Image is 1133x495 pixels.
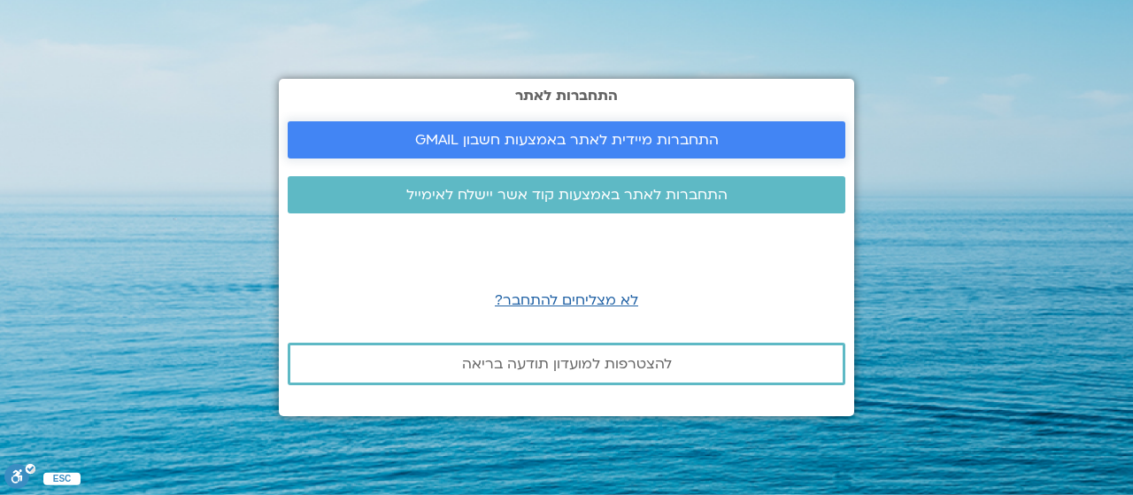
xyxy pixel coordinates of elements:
[462,356,672,372] span: להצטרפות למועדון תודעה בריאה
[288,88,845,104] h2: התחברות לאתר
[495,290,638,310] a: לא מצליחים להתחבר?
[415,132,719,148] span: התחברות מיידית לאתר באמצעות חשבון GMAIL
[288,176,845,213] a: התחברות לאתר באמצעות קוד אשר יישלח לאימייל
[288,121,845,159] a: התחברות מיידית לאתר באמצעות חשבון GMAIL
[406,187,728,203] span: התחברות לאתר באמצעות קוד אשר יישלח לאימייל
[288,343,845,385] a: להצטרפות למועדון תודעה בריאה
